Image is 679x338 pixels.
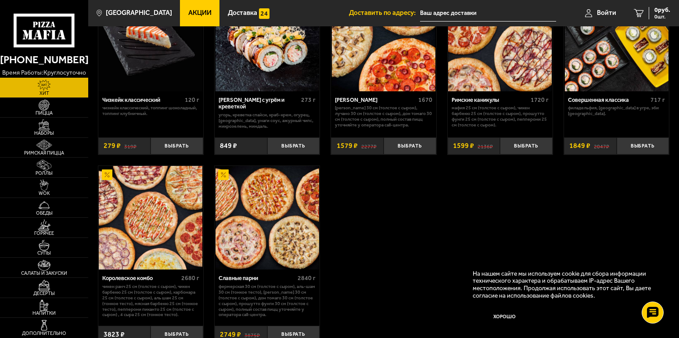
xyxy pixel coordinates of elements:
span: 279 ₽ [104,142,121,149]
button: Выбрать [151,137,203,155]
span: 1599 ₽ [453,142,474,149]
a: АкционныйСлавные парни [215,166,320,270]
span: [GEOGRAPHIC_DATA] [106,10,172,16]
span: Доставка [228,10,257,16]
div: [PERSON_NAME] [335,97,416,103]
s: 2136 ₽ [478,142,493,149]
span: 0 руб. [654,7,670,13]
s: 2277 ₽ [361,142,377,149]
span: 717 г [650,96,665,104]
span: 120 г [185,96,199,104]
p: Мафия 25 см (толстое с сыром), Чикен Барбекю 25 см (толстое с сыром), Прошутто Фунги 25 см (толст... [452,105,549,128]
div: Римские каникулы [452,97,528,103]
span: Войти [597,10,616,16]
span: 3823 ₽ [104,331,125,338]
div: [PERSON_NAME] с угрём и креветкой [219,97,299,110]
span: Акции [188,10,212,16]
span: 2680 г [181,274,199,282]
button: Выбрать [617,137,669,155]
p: Филадельфия, [GEOGRAPHIC_DATA] в угре, Эби [GEOGRAPHIC_DATA]. [568,105,665,117]
div: Королевское комбо [102,275,179,281]
span: 2749 ₽ [220,331,241,338]
a: АкционныйКоролевское комбо [98,166,203,270]
p: Чикен Ранч 25 см (толстое с сыром), Чикен Барбекю 25 см (толстое с сыром), Карбонара 25 см (толст... [102,284,199,318]
p: На нашем сайте мы используем cookie для сбора информации технического характера и обрабатываем IP... [473,270,657,300]
span: 1849 ₽ [569,142,590,149]
img: Акционный [218,169,229,180]
img: Акционный [102,169,112,180]
span: 2840 г [298,274,316,282]
span: Доставить по адресу: [349,10,420,16]
button: Выбрать [500,137,553,155]
span: 1720 г [531,96,549,104]
span: 1670 [418,96,432,104]
div: Чизкейк классический [102,97,183,103]
s: 2047 ₽ [594,142,609,149]
button: Выбрать [384,137,436,155]
img: Королевское комбо [99,166,202,270]
p: [PERSON_NAME] 30 см (толстое с сыром), Лучано 30 см (толстое с сыром), Дон Томаго 30 см (толстое ... [335,105,432,128]
p: Фермерская 30 см (толстое с сыром), Аль-Шам 30 см (тонкое тесто), [PERSON_NAME] 30 см (толстое с ... [219,284,316,318]
button: Выбрать [267,137,320,155]
span: 849 ₽ [220,142,237,149]
p: Чизкейк классический, топпинг шоколадный, топпинг клубничный. [102,105,199,117]
button: Хорошо [473,306,536,327]
p: угорь, креветка спайси, краб-крем, огурец, [GEOGRAPHIC_DATA], унаги соус, ажурный чипс, микрозеле... [219,112,316,129]
div: Славные парни [219,275,295,281]
input: Ваш адрес доставки [420,5,556,22]
img: Славные парни [216,166,319,270]
span: 0 шт. [654,14,670,19]
span: 1579 ₽ [337,142,358,149]
s: 319 ₽ [124,142,137,149]
div: Совершенная классика [568,97,648,103]
span: 273 г [301,96,316,104]
s: 3875 ₽ [244,331,260,338]
img: 15daf4d41897b9f0e9f617042186c801.svg [259,8,269,19]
